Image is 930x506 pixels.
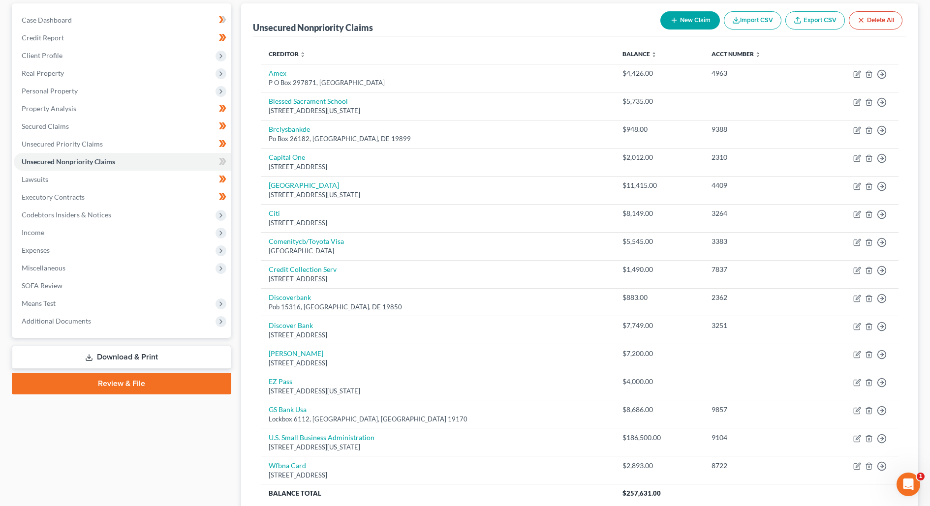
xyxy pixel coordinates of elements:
[622,349,696,358] div: $7,200.00
[622,405,696,415] div: $8,686.00
[269,106,607,116] div: [STREET_ADDRESS][US_STATE]
[22,246,50,254] span: Expenses
[22,16,72,24] span: Case Dashboard
[269,134,607,144] div: Po Box 26182, [GEOGRAPHIC_DATA], DE 19899
[269,97,348,105] a: Blessed Sacrament School
[897,473,920,496] iframe: Intercom live chat
[269,302,607,312] div: Pob 15316, [GEOGRAPHIC_DATA], DE 19850
[22,228,44,237] span: Income
[269,218,607,228] div: [STREET_ADDRESS]
[622,489,661,497] span: $257,631.00
[712,208,803,218] div: 3264
[712,124,803,134] div: 9388
[22,51,62,60] span: Client Profile
[22,175,48,183] span: Lawsuits
[917,473,925,480] span: 1
[14,29,231,47] a: Credit Report
[651,52,657,58] i: unfold_more
[22,193,85,201] span: Executory Contracts
[712,461,803,471] div: 8722
[622,96,696,106] div: $5,735.00
[712,152,803,162] div: 2310
[622,50,657,58] a: Balance unfold_more
[269,190,607,200] div: [STREET_ADDRESS][US_STATE]
[261,484,615,502] th: Balance Total
[622,68,696,78] div: $4,426.00
[22,210,111,219] span: Codebtors Insiders & Notices
[14,118,231,135] a: Secured Claims
[269,246,607,256] div: [GEOGRAPHIC_DATA]
[269,50,306,58] a: Creditor unfold_more
[269,443,607,452] div: [STREET_ADDRESS][US_STATE]
[269,349,323,357] a: [PERSON_NAME]
[269,265,337,273] a: Credit Collection Serv
[22,140,103,148] span: Unsecured Priority Claims
[14,100,231,118] a: Property Analysis
[22,281,62,290] span: SOFA Review
[269,433,374,442] a: U.S. Small Business Administration
[269,358,607,368] div: [STREET_ADDRESS]
[269,471,607,480] div: [STREET_ADDRESS]
[269,125,310,133] a: Brclysbankde
[712,50,761,58] a: Acct Number unfold_more
[622,124,696,134] div: $948.00
[14,153,231,171] a: Unsecured Nonpriority Claims
[849,11,902,30] button: Delete All
[622,433,696,443] div: $186,500.00
[269,153,305,161] a: Capital One
[622,208,696,218] div: $8,149.00
[269,405,307,414] a: GS Bank Usa
[269,274,607,284] div: [STREET_ADDRESS]
[12,346,231,369] a: Download & Print
[22,69,64,77] span: Real Property
[269,461,306,470] a: Wfbna Card
[269,293,311,301] a: Discoverbank
[712,405,803,415] div: 9857
[269,330,607,340] div: [STREET_ADDRESS]
[712,265,803,274] div: 7837
[785,11,845,30] a: Export CSV
[622,237,696,246] div: $5,545.00
[14,188,231,206] a: Executory Contracts
[14,11,231,29] a: Case Dashboard
[712,321,803,330] div: 3251
[660,11,720,30] button: New Claim
[269,237,344,245] a: Comenitycb/Toyota Visa
[22,33,64,42] span: Credit Report
[14,135,231,153] a: Unsecured Priority Claims
[22,264,65,272] span: Miscellaneous
[269,377,292,386] a: EZ Pass
[22,122,69,130] span: Secured Claims
[269,78,607,88] div: P O Box 297871, [GEOGRAPHIC_DATA]
[22,299,56,307] span: Means Test
[253,22,373,33] div: Unsecured Nonpriority Claims
[14,277,231,295] a: SOFA Review
[12,373,231,394] a: Review & File
[755,52,761,58] i: unfold_more
[724,11,781,30] button: Import CSV
[622,321,696,330] div: $7,749.00
[622,180,696,190] div: $11,415.00
[269,387,607,396] div: [STREET_ADDRESS][US_STATE]
[22,87,78,95] span: Personal Property
[269,321,313,329] a: Discover Bank
[269,181,339,189] a: [GEOGRAPHIC_DATA]
[269,415,607,424] div: Lockbox 6112, [GEOGRAPHIC_DATA], [GEOGRAPHIC_DATA] 19170
[22,104,76,113] span: Property Analysis
[622,152,696,162] div: $2,012.00
[712,237,803,246] div: 3383
[712,433,803,443] div: 9104
[22,317,91,325] span: Additional Documents
[622,293,696,302] div: $883.00
[712,180,803,190] div: 4409
[622,265,696,274] div: $1,490.00
[14,171,231,188] a: Lawsuits
[300,52,306,58] i: unfold_more
[622,461,696,471] div: $2,893.00
[712,68,803,78] div: 4963
[622,377,696,387] div: $4,000.00
[712,293,803,302] div: 2362
[269,209,280,217] a: Citi
[269,69,286,77] a: Amex
[269,162,607,172] div: [STREET_ADDRESS]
